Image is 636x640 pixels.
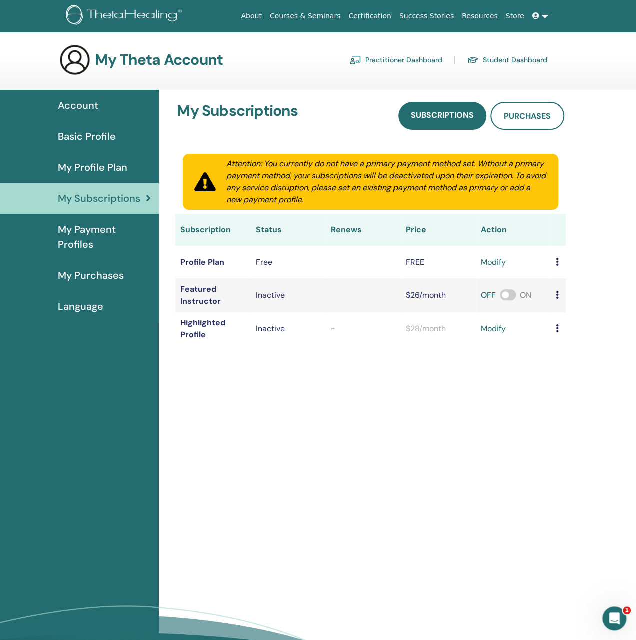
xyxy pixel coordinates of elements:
div: Attention: You currently do not have a primary payment method set. Without a primary payment meth... [214,158,558,206]
td: Profile Plan [175,246,250,278]
div: Free [255,256,320,268]
span: 1 [623,606,631,614]
span: ON [520,290,531,300]
a: Store [502,7,528,25]
span: My Payment Profiles [58,222,151,252]
img: chalkboard-teacher.svg [349,55,361,64]
a: Purchases [490,102,564,130]
a: Courses & Seminars [266,7,345,25]
span: $28/month [406,323,446,334]
a: Subscriptions [398,102,486,130]
a: Practitioner Dashboard [349,52,442,68]
span: Language [58,299,103,314]
img: graduation-cap.svg [467,56,479,64]
h3: My Subscriptions [177,102,298,126]
span: Basic Profile [58,129,116,144]
span: My Purchases [58,268,124,283]
a: modify [481,256,506,268]
a: Certification [344,7,395,25]
span: OFF [481,290,496,300]
p: Inactive [255,323,320,335]
th: Status [250,214,325,246]
th: Renews [326,214,401,246]
th: Subscription [175,214,250,246]
a: About [237,7,265,25]
th: Price [401,214,476,246]
a: Resources [458,7,502,25]
div: Inactive [255,289,320,301]
span: - [331,323,335,334]
span: FREE [406,257,424,267]
span: My Subscriptions [58,191,140,206]
img: generic-user-icon.jpg [59,44,91,76]
a: Success Stories [395,7,458,25]
span: My Profile Plan [58,160,127,175]
a: modify [481,323,506,335]
iframe: Intercom live chat [602,606,626,630]
img: logo.png [66,5,185,27]
a: Student Dashboard [467,52,547,68]
span: Subscriptions [411,110,474,120]
td: Featured Instructor [175,278,250,312]
td: Highlighted Profile [175,312,250,346]
th: Action [476,214,551,246]
h3: My Theta Account [95,51,223,69]
span: Purchases [504,111,551,121]
span: $26/month [406,290,446,300]
span: Account [58,98,98,113]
